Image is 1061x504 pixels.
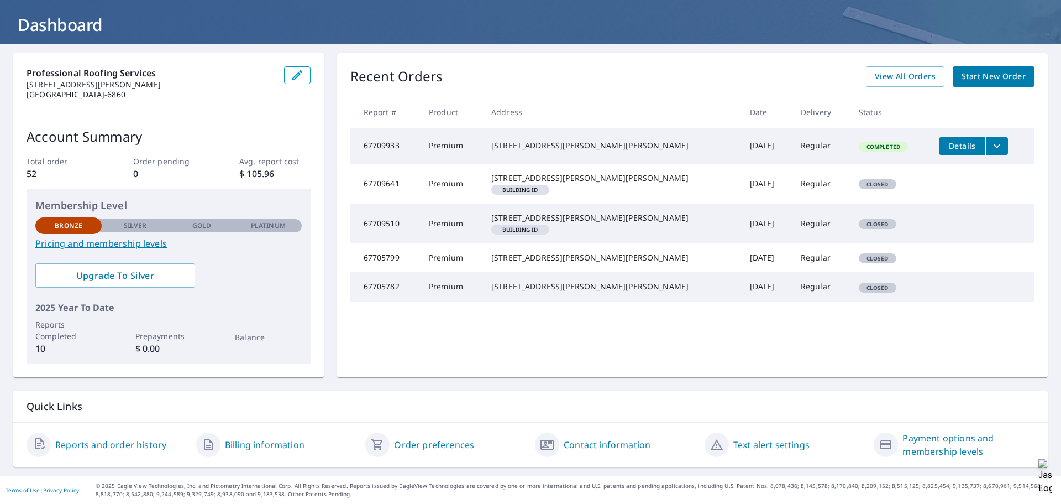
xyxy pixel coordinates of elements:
p: $ 0.00 [135,342,202,355]
a: Start New Order [953,66,1034,87]
td: Regular [792,164,850,204]
td: 67709510 [350,204,420,243]
p: Membership Level [35,198,302,213]
p: 52 [27,167,97,180]
a: Terms of Use [6,486,40,494]
p: 2025 Year To Date [35,301,302,314]
td: Premium [420,128,482,164]
div: [STREET_ADDRESS][PERSON_NAME][PERSON_NAME] [491,281,732,292]
a: Billing information [225,438,304,451]
p: [GEOGRAPHIC_DATA]-6860 [27,90,275,100]
p: 10 [35,342,102,355]
td: Regular [792,204,850,243]
td: 67709641 [350,164,420,204]
span: Closed [860,220,895,228]
p: Balance [235,331,301,343]
p: Silver [124,221,147,231]
p: [STREET_ADDRESS][PERSON_NAME] [27,80,275,90]
p: $ 105.96 [239,167,310,180]
p: Prepayments [135,330,202,342]
div: [STREET_ADDRESS][PERSON_NAME][PERSON_NAME] [491,212,732,224]
td: Premium [420,164,482,204]
td: [DATE] [741,204,792,243]
span: Upgrade To Silver [44,269,186,282]
td: 67705782 [350,272,420,301]
th: Address [482,96,741,128]
td: [DATE] [741,164,792,204]
td: Premium [420,243,482,272]
p: Quick Links [27,399,1034,413]
a: Reports and order history [55,438,166,451]
span: Completed [860,143,907,150]
p: Reports Completed [35,319,102,342]
a: Privacy Policy [43,486,79,494]
p: Gold [192,221,211,231]
th: Report # [350,96,420,128]
th: Date [741,96,792,128]
p: Total order [27,155,97,167]
a: View All Orders [866,66,944,87]
th: Delivery [792,96,850,128]
div: [STREET_ADDRESS][PERSON_NAME][PERSON_NAME] [491,173,732,184]
span: Closed [860,180,895,188]
span: Details [946,141,979,151]
a: Payment options and membership levels [902,432,1034,458]
a: Contact information [564,438,650,451]
td: 67705799 [350,243,420,272]
div: [STREET_ADDRESS][PERSON_NAME][PERSON_NAME] [491,252,732,263]
em: Building ID [502,227,538,232]
td: [DATE] [741,243,792,272]
em: Building ID [502,187,538,193]
td: Premium [420,204,482,243]
span: Closed [860,254,895,262]
td: [DATE] [741,272,792,301]
p: Bronze [55,221,82,231]
a: Pricing and membership levels [35,237,302,250]
td: Premium [420,272,482,301]
p: Platinum [251,221,286,231]
td: [DATE] [741,128,792,164]
button: detailsBtn-67709933 [939,137,985,155]
button: filesDropdownBtn-67709933 [985,137,1008,155]
span: Closed [860,284,895,292]
td: Regular [792,272,850,301]
a: Text alert settings [733,438,810,451]
a: Order preferences [394,438,474,451]
td: Regular [792,243,850,272]
p: Account Summary [27,127,311,147]
td: 67709933 [350,128,420,164]
span: View All Orders [875,70,936,84]
a: Upgrade To Silver [35,263,195,288]
th: Product [420,96,482,128]
p: © 2025 Eagle View Technologies, Inc. and Pictometry International Corp. All Rights Reserved. Repo... [96,482,1055,498]
p: 0 [133,167,204,180]
p: Recent Orders [350,66,443,87]
td: Regular [792,128,850,164]
span: Start New Order [962,70,1026,84]
p: | [6,487,79,493]
div: [STREET_ADDRESS][PERSON_NAME][PERSON_NAME] [491,140,732,151]
h1: Dashboard [13,13,1048,36]
p: Professional Roofing Services [27,66,275,80]
th: Status [850,96,931,128]
p: Avg. report cost [239,155,310,167]
p: Order pending [133,155,204,167]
